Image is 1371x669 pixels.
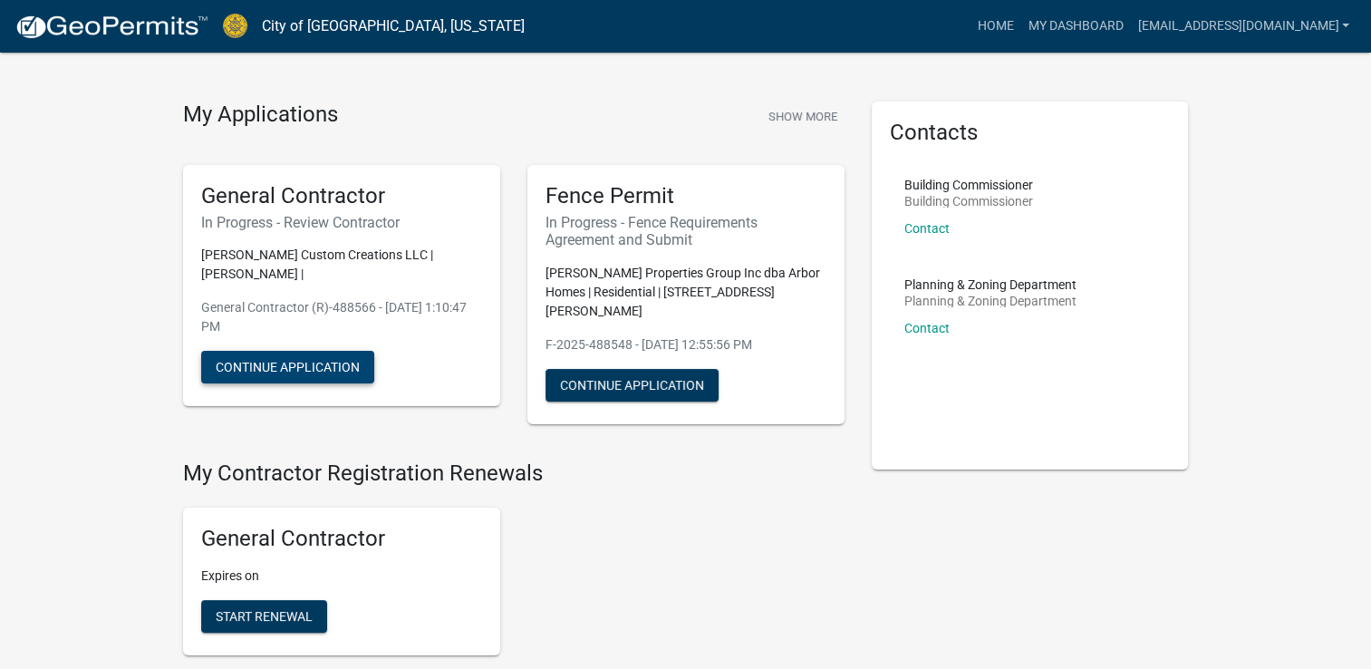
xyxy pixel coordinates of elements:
[183,461,845,487] h4: My Contractor Registration Renewals
[904,295,1077,307] p: Planning & Zoning Department
[262,11,525,42] a: City of [GEOGRAPHIC_DATA], [US_STATE]
[1020,9,1130,44] a: My Dashboard
[201,214,482,231] h6: In Progress - Review Contractor
[546,214,826,248] h6: In Progress - Fence Requirements Agreement and Submit
[201,183,482,209] h5: General Contractor
[201,600,327,633] button: Start Renewal
[216,609,313,624] span: Start Renewal
[546,369,719,402] button: Continue Application
[904,321,950,335] a: Contact
[546,183,826,209] h5: Fence Permit
[761,102,845,131] button: Show More
[546,335,826,354] p: F-2025-488548 - [DATE] 12:55:56 PM
[201,298,482,336] p: General Contractor (R)-488566 - [DATE] 1:10:47 PM
[223,14,247,38] img: City of Jeffersonville, Indiana
[201,567,482,586] p: Expires on
[1130,9,1357,44] a: [EMAIL_ADDRESS][DOMAIN_NAME]
[201,351,374,383] button: Continue Application
[904,195,1033,208] p: Building Commissioner
[904,179,1033,191] p: Building Commissioner
[546,264,826,321] p: [PERSON_NAME] Properties Group Inc dba Arbor Homes | Residential | [STREET_ADDRESS][PERSON_NAME]
[201,526,482,552] h5: General Contractor
[904,278,1077,291] p: Planning & Zoning Department
[890,120,1171,146] h5: Contacts
[970,9,1020,44] a: Home
[183,102,338,129] h4: My Applications
[201,246,482,284] p: [PERSON_NAME] Custom Creations LLC | [PERSON_NAME] |
[904,221,950,236] a: Contact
